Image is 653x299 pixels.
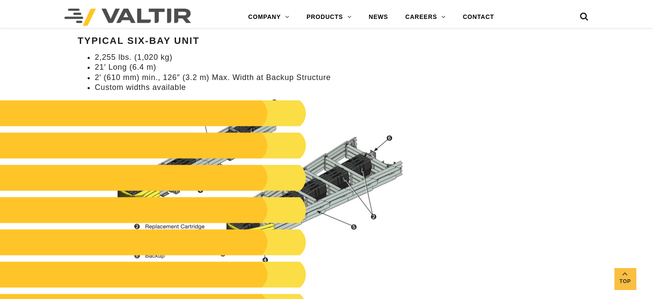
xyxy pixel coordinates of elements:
a: PRODUCTS [298,9,360,26]
a: Top [614,268,636,290]
img: Valtir [64,9,191,26]
li: 2,255 lbs. (1,020 kg) [95,52,412,62]
li: Custom widths available [95,83,412,92]
a: COMPANY [240,9,298,26]
li: 21′ Long (6.4 m) [95,62,412,72]
a: CAREERS [397,9,454,26]
span: Top [614,277,636,287]
strong: Typical Six-Bay Unit [78,35,200,46]
a: CONTACT [454,9,503,26]
a: NEWS [360,9,397,26]
li: 2′ (610 mm) min., 126″ (3.2 m) Max. Width at Backup Structure [95,73,412,83]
